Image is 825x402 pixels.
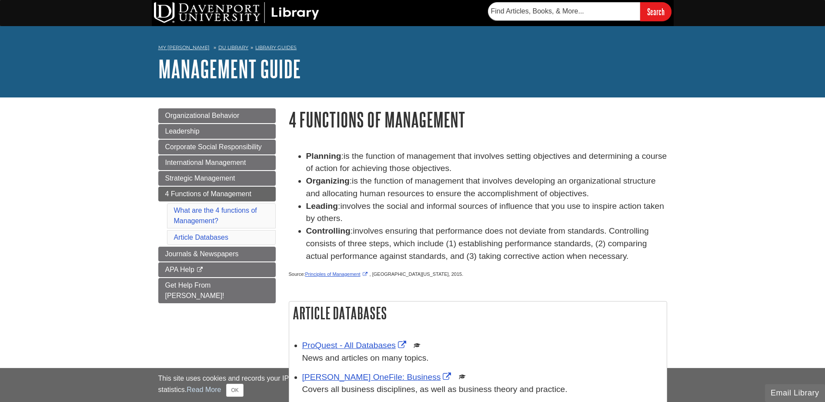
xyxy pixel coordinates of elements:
a: Link opens in new window [305,271,369,277]
a: Library Guides [255,44,297,50]
a: International Management [158,155,276,170]
span: Leadership [165,127,200,135]
a: Link opens in new window [302,341,408,350]
a: My [PERSON_NAME] [158,44,210,51]
a: Corporate Social Responsibility [158,140,276,154]
span: Source: , [GEOGRAPHIC_DATA][US_STATE], 2015. [289,271,464,277]
a: Management Guide [158,55,301,82]
li: : [306,200,667,225]
div: Guide Page Menu [158,108,276,303]
span: Strategic Management [165,174,235,182]
span: Organizational Behavior [165,112,240,119]
a: Strategic Management [158,171,276,186]
strong: Planning [306,151,341,161]
i: This link opens in a new window [196,267,204,273]
h2: Article Databases [289,301,667,325]
img: Scholarly or Peer Reviewed [459,373,466,380]
p: Covers all business disciplines, as well as business theory and practice. [302,383,662,396]
input: Search [640,2,671,21]
img: Scholarly or Peer Reviewed [414,342,421,349]
form: Searches DU Library's articles, books, and more [488,2,671,21]
h1: 4 Functions of Management [289,108,667,131]
span: International Management [165,159,246,166]
input: Find Articles, Books, & More... [488,2,640,20]
p: News and articles on many topics. [302,352,662,365]
a: Leadership [158,124,276,139]
nav: breadcrumb [158,42,667,56]
img: DU Library [154,2,319,23]
li: : [306,175,667,200]
a: 4 Functions of Management [158,187,276,201]
a: Link opens in new window [302,372,454,382]
a: DU Library [218,44,248,50]
div: This site uses cookies and records your IP address for usage statistics. Additionally, we use Goo... [158,373,667,397]
li: : [306,225,667,262]
span: involves ensuring that performance does not deviate from standards. Controlling consists of three... [306,226,649,261]
span: is the function of management that involves developing an organizational structure and allocating... [306,176,656,198]
span: is the function of management that involves setting objectives and determining a course of action... [306,151,667,173]
button: Close [226,384,243,397]
span: involves the social and informal sources of influence that you use to inspire action taken by oth... [306,201,664,223]
strong: Leading [306,201,338,211]
a: Get Help From [PERSON_NAME]! [158,278,276,303]
span: APA Help [165,266,194,273]
strong: Controlling [306,226,351,235]
span: Journals & Newspapers [165,250,239,258]
a: What are the 4 functions of Management? [174,207,257,224]
span: Corporate Social Responsibility [165,143,262,151]
a: Organizational Behavior [158,108,276,123]
a: APA Help [158,262,276,277]
li: : [306,150,667,175]
a: Article Databases [174,234,228,241]
span: Get Help From [PERSON_NAME]! [165,281,224,299]
span: 4 Functions of Management [165,190,251,198]
a: Journals & Newspapers [158,247,276,261]
strong: Organizing [306,176,350,185]
a: Read More [187,386,221,393]
button: Email Library [765,384,825,402]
